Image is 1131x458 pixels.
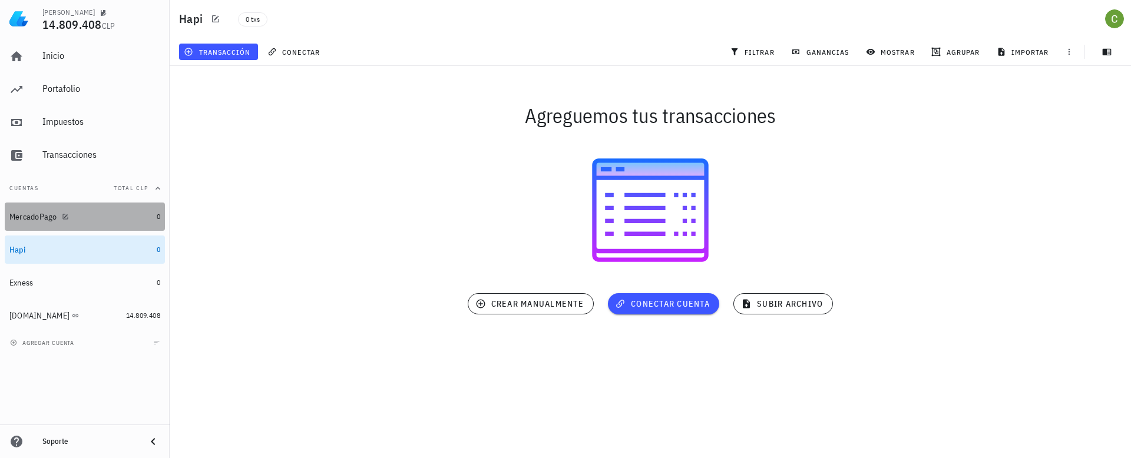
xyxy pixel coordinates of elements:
div: Inicio [42,50,160,61]
span: conectar [270,47,320,57]
div: Soporte [42,437,137,446]
button: filtrar [725,44,782,60]
button: subir archivo [733,293,833,314]
button: agrupar [927,44,987,60]
div: [PERSON_NAME] [42,8,95,17]
button: transacción [179,44,258,60]
span: agrupar [934,47,980,57]
div: Transacciones [42,149,160,160]
a: Exness 0 [5,268,165,297]
img: LedgiFi [9,9,28,28]
a: Hapi 0 [5,235,165,264]
span: 0 [157,278,160,287]
button: crear manualmente [468,293,594,314]
button: conectar cuenta [608,293,719,314]
span: 0 [157,245,160,254]
span: 0 [157,212,160,221]
span: 14.809.408 [42,16,102,32]
button: ganancias [786,44,856,60]
h1: Hapi [179,9,207,28]
button: mostrar [861,44,922,60]
a: Portafolio [5,75,165,104]
span: filtrar [732,47,775,57]
span: CLP [102,21,115,31]
button: conectar [263,44,328,60]
span: transacción [186,47,250,57]
span: Total CLP [114,184,148,192]
button: importar [991,44,1056,60]
div: [DOMAIN_NAME] [9,311,70,321]
div: Exness [9,278,34,288]
div: MercadoPago [9,212,57,222]
a: MercadoPago 0 [5,203,165,231]
span: subir archivo [743,298,823,309]
button: agregar cuenta [7,337,80,349]
div: Impuestos [42,116,160,127]
span: 0 txs [246,13,260,26]
div: Hapi [9,245,25,255]
a: Inicio [5,42,165,71]
div: Portafolio [42,83,160,94]
span: crear manualmente [478,298,584,309]
span: agregar cuenta [12,339,74,347]
div: avatar [1105,9,1124,28]
a: Transacciones [5,141,165,170]
span: conectar cuenta [617,298,710,309]
a: Impuestos [5,108,165,137]
span: ganancias [793,47,849,57]
span: importar [999,47,1049,57]
a: [DOMAIN_NAME] 14.809.408 [5,301,165,330]
button: CuentasTotal CLP [5,174,165,203]
span: 14.809.408 [126,311,160,320]
span: mostrar [868,47,915,57]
